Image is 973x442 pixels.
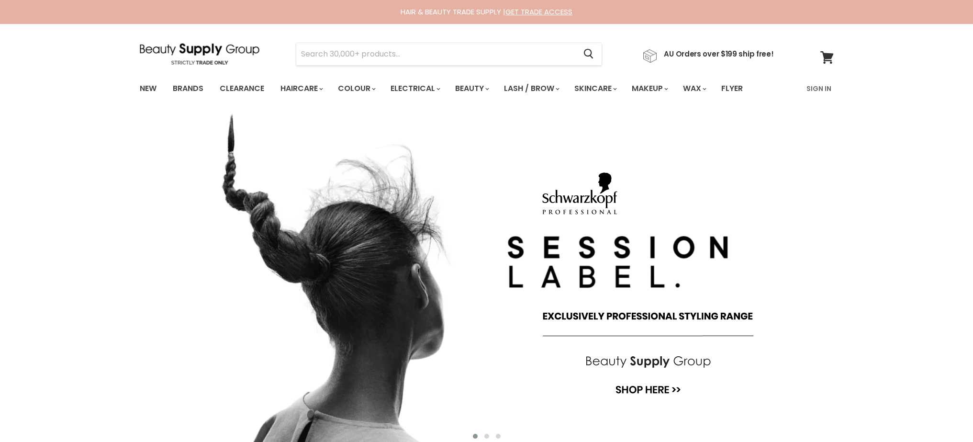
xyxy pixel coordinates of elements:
[331,79,381,99] a: Colour
[133,75,775,102] ul: Main menu
[448,79,495,99] a: Beauty
[497,79,565,99] a: Lash / Brow
[567,79,623,99] a: Skincare
[128,7,846,17] div: HAIR & BEAUTY TRADE SUPPLY |
[166,79,211,99] a: Brands
[212,79,271,99] a: Clearance
[383,79,446,99] a: Electrical
[133,79,164,99] a: New
[676,79,712,99] a: Wax
[273,79,329,99] a: Haircare
[801,79,837,99] a: Sign In
[925,397,963,432] iframe: Gorgias live chat messenger
[576,43,602,65] button: Search
[296,43,602,66] form: Product
[625,79,674,99] a: Makeup
[296,43,576,65] input: Search
[714,79,750,99] a: Flyer
[128,75,846,102] nav: Main
[505,7,572,17] a: GET TRADE ACCESS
